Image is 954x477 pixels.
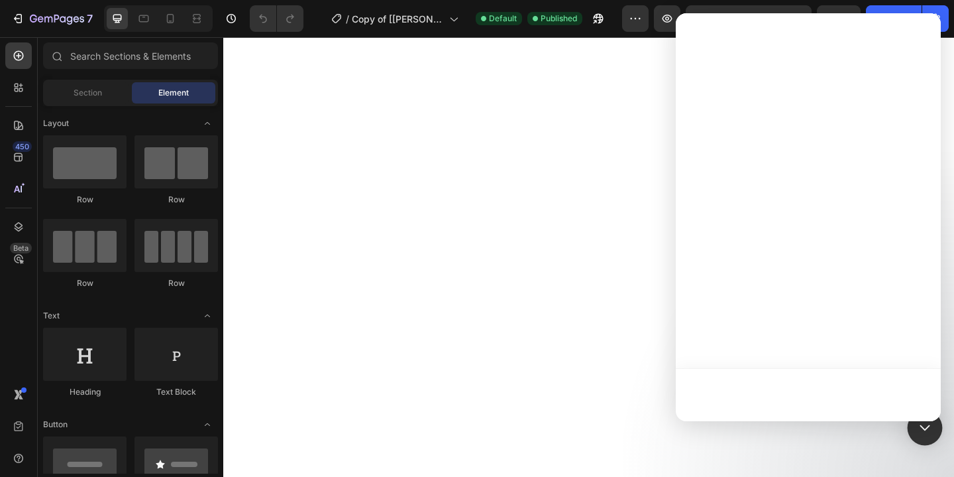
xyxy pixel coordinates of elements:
[346,12,349,26] span: /
[908,411,943,446] div: Open Intercom Messenger
[197,305,218,326] span: Toggle open
[134,277,218,289] div: Row
[223,37,954,477] iframe: Design area
[43,310,60,322] span: Text
[489,13,517,25] span: Default
[87,11,93,27] p: 7
[43,42,218,69] input: Search Sections & Elements
[134,194,218,206] div: Row
[197,414,218,435] span: Toggle open
[43,419,68,431] span: Button
[197,113,218,134] span: Toggle open
[697,12,782,26] span: Assigned Products
[43,194,127,206] div: Row
[866,5,922,32] button: Publish
[686,5,812,32] button: Assigned Products
[250,5,303,32] div: Undo/Redo
[158,87,189,99] span: Element
[43,277,127,289] div: Row
[5,5,99,32] button: 7
[43,386,127,398] div: Heading
[817,5,861,32] button: Save
[13,141,32,152] div: 450
[134,386,218,398] div: Text Block
[541,13,577,25] span: Published
[74,87,102,99] span: Section
[877,12,910,26] div: Publish
[352,12,444,26] span: Copy of [[PERSON_NAME]] Product Page - Version 1.0
[10,243,32,253] div: Beta
[43,117,69,129] span: Layout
